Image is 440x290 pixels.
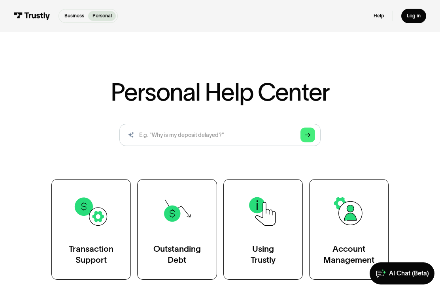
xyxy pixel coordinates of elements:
div: Transaction Support [69,243,113,266]
a: Help [374,13,384,19]
h1: Personal Help Center [111,80,329,104]
img: Trustly Logo [14,12,50,20]
div: Account Management [323,243,374,266]
div: AI Chat (Beta) [389,269,429,278]
a: Log in [401,9,426,23]
a: UsingTrustly [223,179,303,280]
a: TransactionSupport [51,179,131,280]
div: Outstanding Debt [153,243,201,266]
a: Business [60,11,88,21]
p: Business [64,12,84,19]
a: Personal [88,11,116,21]
a: AccountManagement [309,179,389,280]
form: Search [119,124,321,146]
a: AI Chat (Beta) [370,262,434,284]
a: OutstandingDebt [137,179,217,280]
p: Personal [93,12,112,19]
input: search [119,124,321,146]
div: Log in [407,13,421,19]
div: Using Trustly [251,243,276,266]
